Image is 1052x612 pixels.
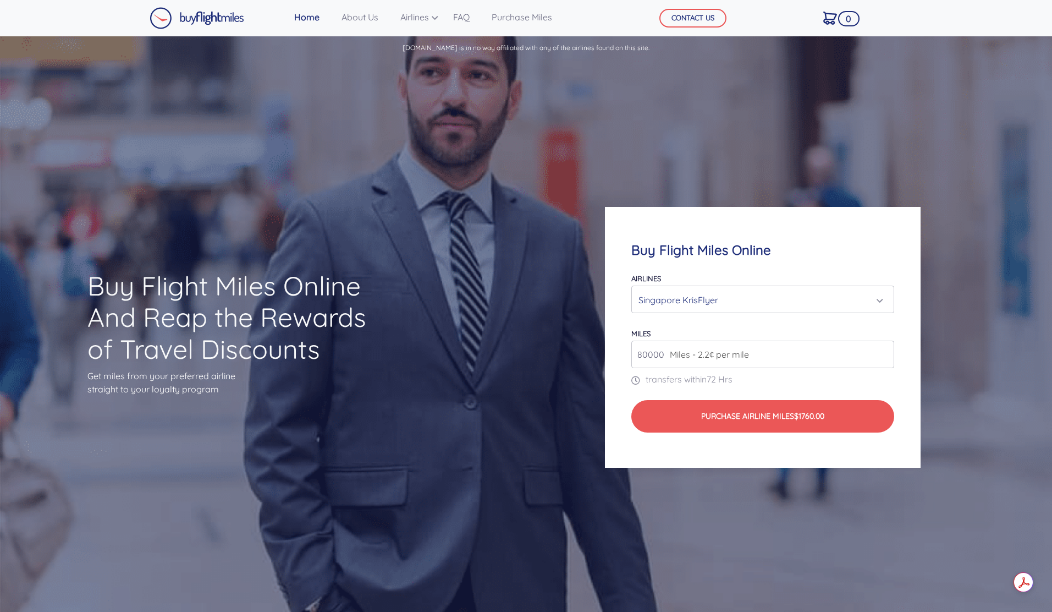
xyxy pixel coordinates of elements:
[290,6,324,28] a: Home
[638,289,880,310] div: Singapore KrisFlyer
[794,411,824,421] span: $1760.00
[150,7,244,29] img: Buy Flight Miles Logo
[631,400,894,433] button: Purchase Airline Miles$1760.00
[631,329,651,338] label: miles
[150,4,244,32] a: Buy Flight Miles Logo
[631,274,661,283] label: Airlines
[659,9,726,28] button: CONTACT US
[631,286,894,313] button: Singapore KrisFlyer
[838,11,860,26] span: 0
[487,6,557,28] a: Purchase Miles
[87,270,385,365] h1: Buy Flight Miles Online And Reap the Rewards of Travel Discounts
[819,6,841,29] a: 0
[707,374,732,385] span: 72 Hrs
[823,12,837,25] img: Cart
[631,242,894,258] h4: Buy Flight Miles Online
[87,369,385,396] p: Get miles from your preferred airline straight to your loyalty program
[631,373,894,386] p: transfers within
[449,6,474,28] a: FAQ
[396,6,436,28] a: Airlines
[664,348,749,361] span: Miles - 2.2¢ per mile
[337,6,383,28] a: About Us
